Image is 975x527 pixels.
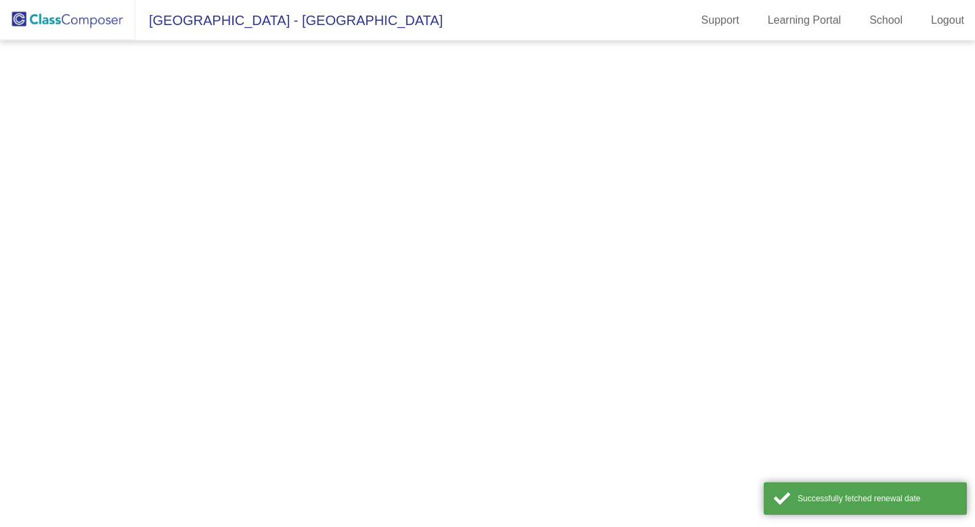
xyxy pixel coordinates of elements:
[691,9,750,31] a: Support
[859,9,913,31] a: School
[798,492,957,505] div: Successfully fetched renewal date
[757,9,852,31] a: Learning Portal
[920,9,975,31] a: Logout
[135,9,443,31] span: [GEOGRAPHIC_DATA] - [GEOGRAPHIC_DATA]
